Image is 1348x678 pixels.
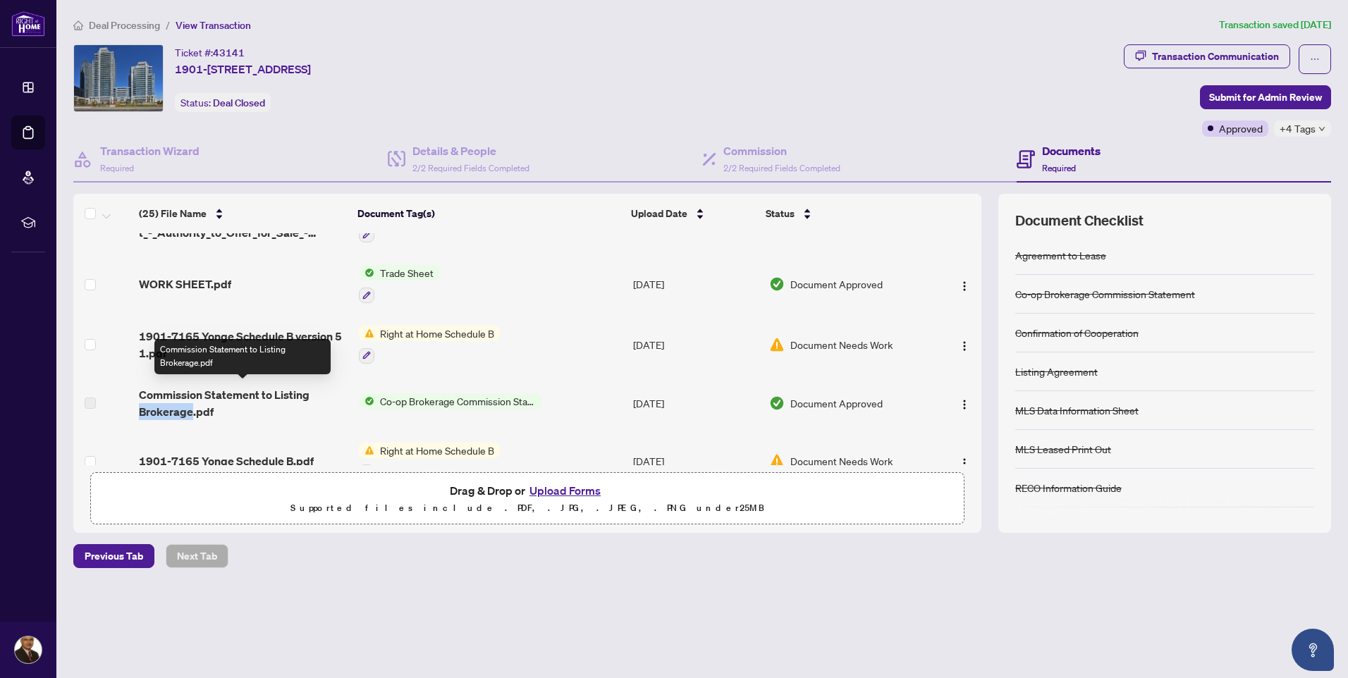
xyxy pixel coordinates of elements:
span: Right at Home Schedule B [374,443,500,458]
span: Document Approved [790,276,883,292]
img: Document Status [769,395,785,411]
th: (25) File Name [133,194,352,233]
button: Transaction Communication [1124,44,1290,68]
span: Previous Tab [85,545,143,567]
span: 2/2 Required Fields Completed [412,163,529,173]
div: Ticket #: [175,44,245,61]
h4: Details & People [412,142,529,159]
img: Document Status [769,453,785,469]
td: [DATE] [627,431,764,492]
div: RECO Information Guide [1015,480,1122,495]
th: Upload Date [625,194,761,233]
img: Status Icon [359,265,374,281]
img: Profile Icon [15,636,42,663]
p: Supported files include .PDF, .JPG, .JPEG, .PNG under 25 MB [99,500,955,517]
button: Status IconCo-op Brokerage Commission Statement [359,393,541,409]
span: down [1318,125,1325,132]
button: Logo [953,333,976,356]
img: logo [11,11,45,37]
button: Previous Tab [73,544,154,568]
img: Status Icon [359,393,374,409]
div: Listing Agreement [1015,364,1098,379]
img: Document Status [769,337,785,352]
button: Logo [953,273,976,295]
img: Logo [959,399,970,410]
article: Transaction saved [DATE] [1219,17,1331,33]
img: Logo [959,340,970,352]
span: Approved [1219,121,1263,136]
img: Logo [959,281,970,292]
span: Commission Statement to Listing Brokerage.pdf [139,386,348,420]
img: Status Icon [359,443,374,458]
span: 1901-7165 Yonge Schedule B version 5 1.pdf [139,328,348,362]
span: +4 Tags [1280,121,1316,137]
div: Confirmation of Cooperation [1015,325,1139,340]
img: Logo [959,457,970,469]
button: Logo [953,450,976,472]
div: MLS Leased Print Out [1015,441,1111,457]
div: Commission Statement to Listing Brokerage.pdf [154,339,331,374]
span: Drag & Drop orUpload FormsSupported files include .PDF, .JPG, .JPEG, .PNG under25MB [91,473,964,525]
span: Right at Home Schedule B [374,326,500,341]
span: Co-op Brokerage Commission Statement [374,393,541,409]
span: Document Checklist [1015,211,1144,230]
span: Document Needs Work [790,337,893,352]
button: Status IconTrade Sheet [359,265,439,303]
span: 1901-[STREET_ADDRESS] [175,61,311,78]
span: Required [100,163,134,173]
div: Transaction Communication [1152,45,1279,68]
span: Deal Closed [213,97,265,109]
span: 2/2 Required Fields Completed [723,163,840,173]
div: Status: [175,93,271,112]
span: home [73,20,83,30]
span: Drag & Drop or [450,481,605,500]
th: Document Tag(s) [352,194,625,233]
span: Upload Date [631,206,687,221]
td: [DATE] [627,314,764,375]
span: Required [1042,163,1076,173]
li: / [166,17,170,33]
td: [DATE] [627,375,764,431]
span: WORK SHEET.pdf [139,276,231,292]
span: Document Approved [790,395,883,411]
img: IMG-N12246900_1.jpg [74,45,163,111]
h4: Commission [723,142,840,159]
span: Trade Sheet [374,265,439,281]
div: Agreement to Lease [1015,247,1106,263]
span: Submit for Admin Review [1209,86,1322,109]
span: ellipsis [1310,54,1320,64]
button: Upload Forms [525,481,605,500]
span: 43141 [213,47,245,59]
span: (25) File Name [139,206,207,221]
img: Status Icon [359,326,374,341]
button: Status IconRight at Home Schedule B [359,443,500,481]
td: [DATE] [627,254,764,314]
button: Submit for Admin Review [1200,85,1331,109]
span: Status [766,206,795,221]
button: Open asap [1292,629,1334,671]
button: Logo [953,392,976,414]
span: Deal Processing [89,19,160,32]
span: Document Needs Work [790,453,893,469]
span: 1901-7165 Yonge Schedule B.pdf [139,452,314,469]
div: MLS Data Information Sheet [1015,402,1139,418]
div: Co-op Brokerage Commission Statement [1015,286,1195,302]
th: Status [760,194,929,233]
span: View Transaction [176,19,251,32]
button: Status IconRight at Home Schedule B [359,326,500,364]
button: Next Tab [166,544,228,568]
h4: Documents [1042,142,1101,159]
h4: Transaction Wizard [100,142,200,159]
img: Document Status [769,276,785,292]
